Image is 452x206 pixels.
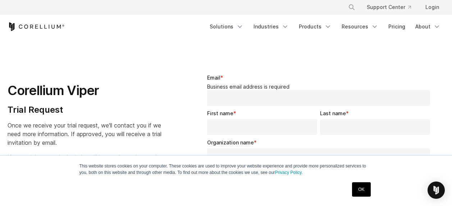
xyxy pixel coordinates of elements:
[337,20,383,33] a: Resources
[207,139,254,145] span: Organization name
[361,1,417,14] a: Support Center
[320,110,346,116] span: Last name
[205,20,445,33] div: Navigation Menu
[8,104,164,115] h4: Trial Request
[79,163,373,176] p: This website stores cookies on your computer. These cookies are used to improve your website expe...
[352,182,370,197] a: OK
[207,75,220,81] span: Email
[207,84,433,90] legend: Business email address is required
[420,1,445,14] a: Login
[8,82,164,99] h1: Corellium Viper
[207,110,233,116] span: First name
[428,182,445,199] div: Open Intercom Messenger
[8,122,161,146] span: Once we receive your trial request, we'll contact you if we need more information. If approved, y...
[339,1,445,14] div: Navigation Menu
[345,1,358,14] button: Search
[8,153,164,169] span: If your trial request is denied, we'll let you know by email usually within 1 business day depend...
[295,20,336,33] a: Products
[205,20,248,33] a: Solutions
[8,22,65,31] a: Corellium Home
[384,20,410,33] a: Pricing
[411,20,445,33] a: About
[249,20,293,33] a: Industries
[275,170,303,175] a: Privacy Policy.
